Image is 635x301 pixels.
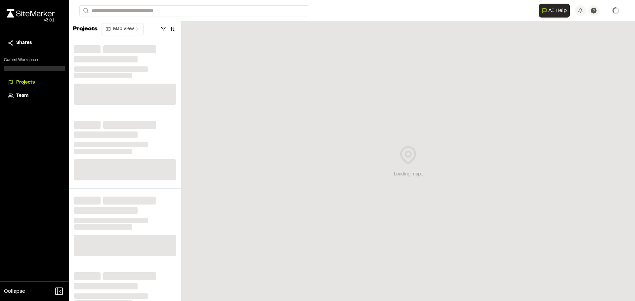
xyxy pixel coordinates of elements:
[16,39,32,47] span: Shares
[73,25,98,34] p: Projects
[8,79,61,86] a: Projects
[7,9,55,18] img: rebrand.png
[8,92,61,99] a: Team
[79,5,91,16] button: Search
[4,57,65,63] p: Current Workspace
[548,7,567,15] span: AI Help
[16,79,35,86] span: Projects
[8,39,61,47] a: Shares
[16,92,28,99] span: Team
[7,18,55,23] div: Oh geez...please don't...
[539,4,570,18] button: Open AI Assistant
[4,287,25,295] span: Collapse
[394,171,423,178] div: Loading map...
[539,4,572,18] div: Open AI Assistant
